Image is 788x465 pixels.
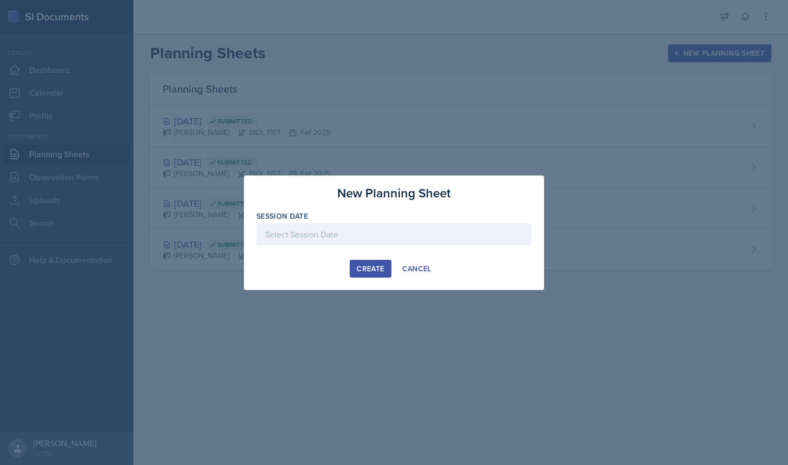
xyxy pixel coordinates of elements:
[350,260,391,278] button: Create
[356,265,384,273] div: Create
[396,260,438,278] button: Cancel
[402,265,432,273] div: Cancel
[256,211,308,221] label: Session Date
[337,184,451,203] h3: New Planning Sheet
